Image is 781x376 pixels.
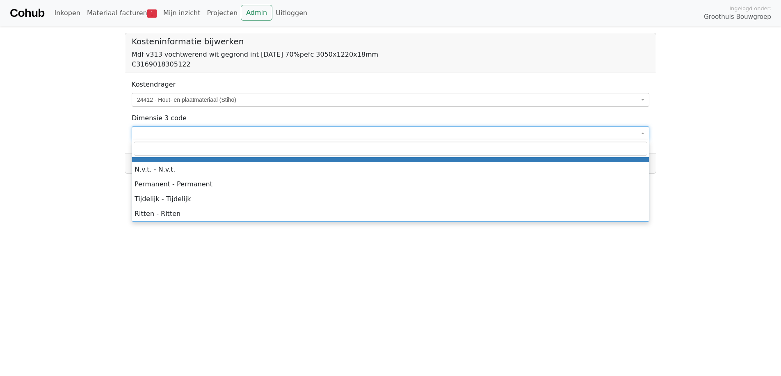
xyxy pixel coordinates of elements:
[132,192,649,206] li: Tijdelijk - Tijdelijk
[132,113,187,123] label: Dimensie 3 code
[203,5,241,21] a: Projecten
[241,5,272,21] a: Admin
[137,96,639,104] span: 24412 - Hout- en plaatmateriaal (Stiho)
[729,5,771,12] span: Ingelogd onder:
[132,177,649,192] li: Permanent - Permanent
[160,5,204,21] a: Mijn inzicht
[147,9,157,18] span: 1
[84,5,160,21] a: Materiaal facturen1
[704,12,771,22] span: Groothuis Bouwgroep
[272,5,311,21] a: Uitloggen
[132,93,649,107] span: 24412 - Hout- en plaatmateriaal (Stiho)
[132,37,649,46] h5: Kosteninformatie bijwerken
[132,162,649,177] li: N.v.t. - N.v.t.
[10,3,44,23] a: Cohub
[132,206,649,221] li: Ritten - Ritten
[132,50,649,60] div: Mdf v313 vochtwerend wit gegrond int [DATE] 70%pefc 3050x1220x18mm
[132,80,176,89] label: Kostendrager
[51,5,83,21] a: Inkopen
[132,60,649,69] div: C3169018305122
